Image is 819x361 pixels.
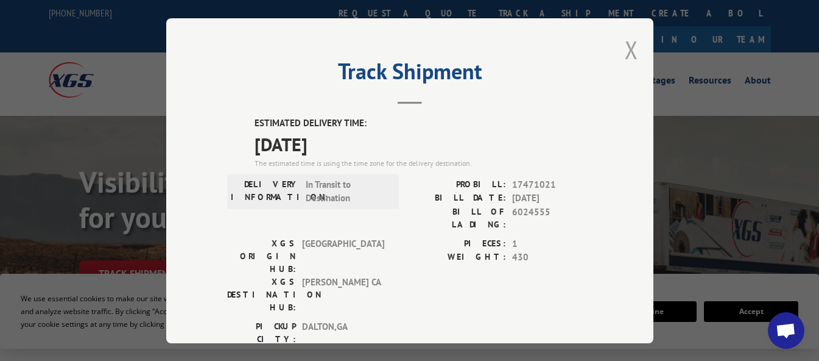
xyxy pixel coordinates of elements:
span: [PERSON_NAME] CA [302,275,384,313]
span: [DATE] [512,191,592,206]
label: PICKUP CITY: [227,320,296,345]
span: 430 [512,251,592,265]
span: [GEOGRAPHIC_DATA] [302,237,384,275]
button: Close modal [625,34,638,66]
span: [DATE] [255,130,592,157]
label: PIECES: [410,237,506,251]
label: XGS ORIGIN HUB: [227,237,296,275]
label: BILL DATE: [410,191,506,206]
div: The estimated time is using the time zone for the delivery destination. [255,157,592,168]
div: Open chat [768,312,804,349]
span: 1 [512,237,592,251]
span: 17471021 [512,177,592,191]
label: BILL OF LADING: [410,205,506,231]
label: DELIVERY INFORMATION: [231,177,300,205]
label: WEIGHT: [410,251,506,265]
h2: Track Shipment [227,63,592,86]
label: XGS DESTINATION HUB: [227,275,296,313]
span: In Transit to Destination [306,177,388,205]
label: ESTIMATED DELIVERY TIME: [255,116,592,130]
span: 6024555 [512,205,592,231]
label: PROBILL: [410,177,506,191]
span: DALTON , GA [302,320,384,345]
